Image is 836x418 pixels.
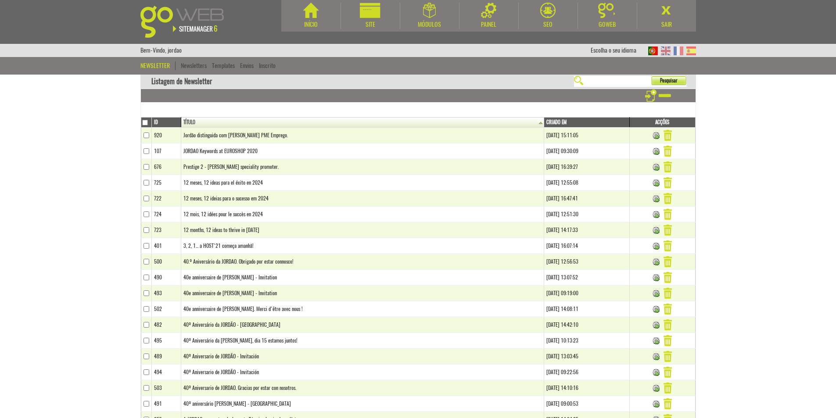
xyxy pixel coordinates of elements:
td: [DATE] 14:17:33 [544,222,629,238]
img: Módulos [423,3,436,18]
td: [DATE] 14:08:11 [544,301,629,317]
td: [DATE] 16:47:41 [544,191,629,207]
img: Remover [664,161,672,172]
a: Apagar Newsletter [664,273,672,280]
td: 40º Aniversário da [PERSON_NAME], dia 15 estamos juntos! [181,333,544,349]
td: 722 [151,191,181,207]
td: 12 months, 12 ideas to thrive in [DATE] [181,222,544,238]
a: Apagar Newsletter [664,194,672,201]
td: 40º Aniversario de JORDAO. Gracias por estar con nosotros. [181,380,544,396]
td: 493 [151,286,181,301]
img: Enviar Newsletter [653,337,660,344]
th: Acções [629,118,695,128]
td: 40e anniversaire de [PERSON_NAME] - Invitation [181,286,544,301]
img: Enviar Newsletter [653,211,660,218]
td: JORDAO Keywords at EUROSHOP 2020 [181,143,544,159]
img: Goweb [598,3,616,18]
td: [DATE] 14:10:16 [544,380,629,396]
td: [DATE] 09:30:09 [544,143,629,159]
td: 494 [151,364,181,380]
img: Remover [664,177,672,188]
div: Bem-Vindo, jordao [140,44,182,57]
img: Painel [481,3,496,18]
a: Apagar Newsletter [664,336,672,343]
img: Enviar Newsletter [653,385,660,392]
img: Remover [664,382,672,393]
td: [DATE] 13:07:52 [544,270,629,286]
td: 500 [151,254,181,270]
a: Apagar Newsletter [664,368,672,375]
img: Enviar Newsletter [653,179,660,186]
a: Apagar Newsletter [664,179,672,186]
img: Remover [664,225,672,236]
img: Enviar Newsletter [653,132,660,139]
img: Enviar Newsletter [653,274,660,281]
td: 495 [151,333,181,349]
img: Remover [664,304,672,314]
div: Newsletter [140,61,176,70]
td: 490 [151,270,181,286]
td: [DATE] 13:03:45 [544,349,629,364]
a: Apagar Newsletter [664,242,672,249]
img: Enviar Newsletter [653,148,660,155]
img: Enviar Newsletter [653,400,660,407]
a: Newsletters [181,61,207,70]
img: Remover [664,319,672,330]
div: Início [281,20,341,29]
img: Enviar Newsletter [653,258,660,265]
div: Goweb [578,20,637,29]
div: Módulos [400,20,459,29]
td: Jordão distinguida com [PERSON_NAME] PME Emprego. [181,128,544,143]
a: Envios [240,61,254,70]
img: Enviar Newsletter [653,227,660,234]
img: Remover [664,367,672,378]
img: Início [303,3,319,18]
td: 491 [151,396,181,412]
img: Remover [664,398,672,409]
td: 676 [151,159,181,175]
td: 107 [151,143,181,159]
img: Enviar Newsletter [653,195,660,202]
td: 40º Aniversario de JORDÃO - Invitación [181,349,544,364]
td: 920 [151,128,181,143]
a: Apagar Newsletter [664,210,672,217]
img: Remover [664,209,672,220]
div: Site [341,20,400,29]
img: Enviar Newsletter [653,322,660,329]
nobr: Listagem de Newsletter [151,77,212,86]
span: Pesquisar [651,76,678,85]
td: 724 [151,207,181,222]
a: Apagar Newsletter [664,305,672,312]
a: Apagar Newsletter [664,257,672,264]
a: Criado em [546,119,628,126]
img: Enviar Newsletter [653,353,660,360]
td: [DATE] 14:42:10 [544,317,629,333]
a: Templates [212,61,235,70]
img: Remover [664,146,672,157]
img: Remover [664,335,672,346]
td: 503 [151,380,181,396]
a: Apagar Newsletter [664,384,672,391]
a: Apagar Newsletter [664,400,672,407]
img: Enviar Newsletter [653,369,660,376]
img: Sair [659,3,674,18]
a: Título [183,119,543,126]
td: [DATE] 09:22:56 [544,364,629,380]
td: [DATE] 09:19:00 [544,286,629,301]
img: Site [360,3,380,18]
td: 12 mois, 12 idées pour le succès en 2024 [181,207,544,222]
img: Enviar Newsletter [653,164,660,171]
td: [DATE] 12:51:30 [544,207,629,222]
img: SEO [540,3,556,18]
a: Inscrito [259,61,276,70]
td: [DATE] 10:13:23 [544,333,629,349]
td: 3, 2, 1... a HOST'21 começa amanhã! [181,238,544,254]
img: Goweb [140,6,234,38]
img: Remover [664,272,672,283]
td: [DATE] 16:07:14 [544,238,629,254]
td: 725 [151,175,181,191]
div: Escolha o seu idioma [591,44,645,57]
td: 489 [151,349,181,364]
div: SEO [519,20,578,29]
a: Apagar Newsletter [664,321,672,328]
